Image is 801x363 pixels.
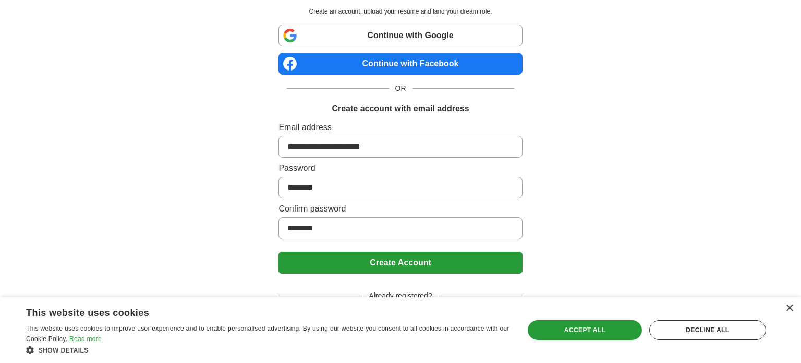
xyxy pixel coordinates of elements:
div: Accept all [528,320,641,340]
a: Continue with Facebook [278,53,522,75]
p: Create an account, upload your resume and land your dream role. [281,7,520,16]
label: Password [278,162,522,174]
span: This website uses cookies to improve user experience and to enable personalised advertising. By u... [26,325,509,343]
span: Show details [39,347,89,354]
div: Show details [26,345,509,355]
div: This website uses cookies [26,303,483,319]
button: Create Account [278,252,522,274]
a: Continue with Google [278,25,522,46]
div: Decline all [649,320,766,340]
span: OR [389,83,412,94]
div: Close [785,305,793,312]
span: Already registered? [362,290,438,301]
h1: Create account with email address [332,102,469,115]
label: Confirm password [278,203,522,215]
a: Read more, opens a new window [69,335,102,343]
label: Email address [278,121,522,134]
